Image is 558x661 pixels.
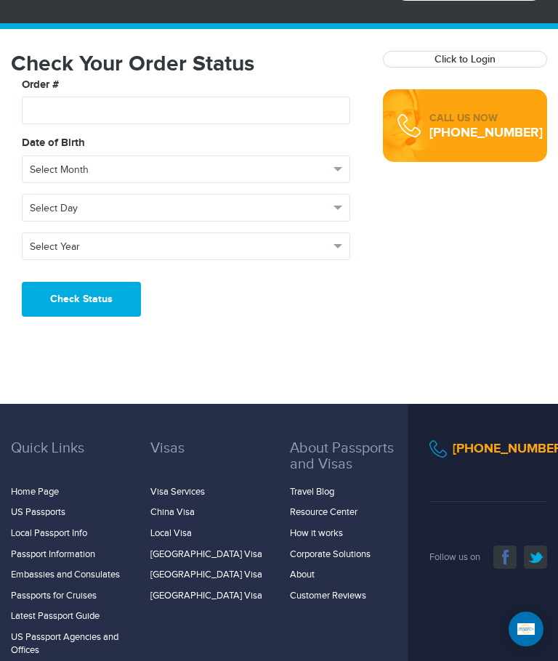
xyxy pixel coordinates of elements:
[22,155,350,183] button: Select Month
[509,612,543,646] div: Open Intercom Messenger
[22,135,85,152] label: Date of Birth
[11,631,118,657] a: US Passport Agencies and Offices
[11,51,361,77] h1: Check Your Order Status
[11,610,100,622] a: Latest Passport Guide
[150,590,262,601] a: [GEOGRAPHIC_DATA] Visa
[290,569,315,580] a: About
[11,440,129,478] h3: Quick Links
[150,506,195,518] a: China Visa
[150,569,262,580] a: [GEOGRAPHIC_DATA] Visa
[290,590,366,601] a: Customer Reviews
[290,548,371,560] a: Corporate Solutions
[290,506,357,518] a: Resource Center
[22,77,59,94] label: Order #
[429,125,543,141] a: [PHONE_NUMBER]
[30,201,329,216] span: Select Day
[290,440,408,478] h3: About Passports and Visas
[524,546,547,569] a: twitter
[11,527,87,539] a: Local Passport Info
[150,440,268,478] h3: Visas
[150,486,205,498] a: Visa Services
[30,240,329,254] span: Select Year
[429,111,543,126] div: CALL US NOW
[493,546,517,569] a: facebook
[22,282,141,317] button: Check Status
[11,569,120,580] a: Embassies and Consulates
[429,551,480,563] span: Follow us on
[150,548,262,560] a: [GEOGRAPHIC_DATA] Visa
[434,53,496,65] a: Click to Login
[150,527,192,539] a: Local Visa
[22,232,350,260] button: Select Year
[22,194,350,222] button: Select Day
[11,548,95,560] a: Passport Information
[11,506,65,518] a: US Passports
[30,163,329,177] span: Select Month
[11,486,59,498] a: Home Page
[11,590,97,601] a: Passports for Cruises
[290,486,334,498] a: Travel Blog
[290,527,343,539] a: How it works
